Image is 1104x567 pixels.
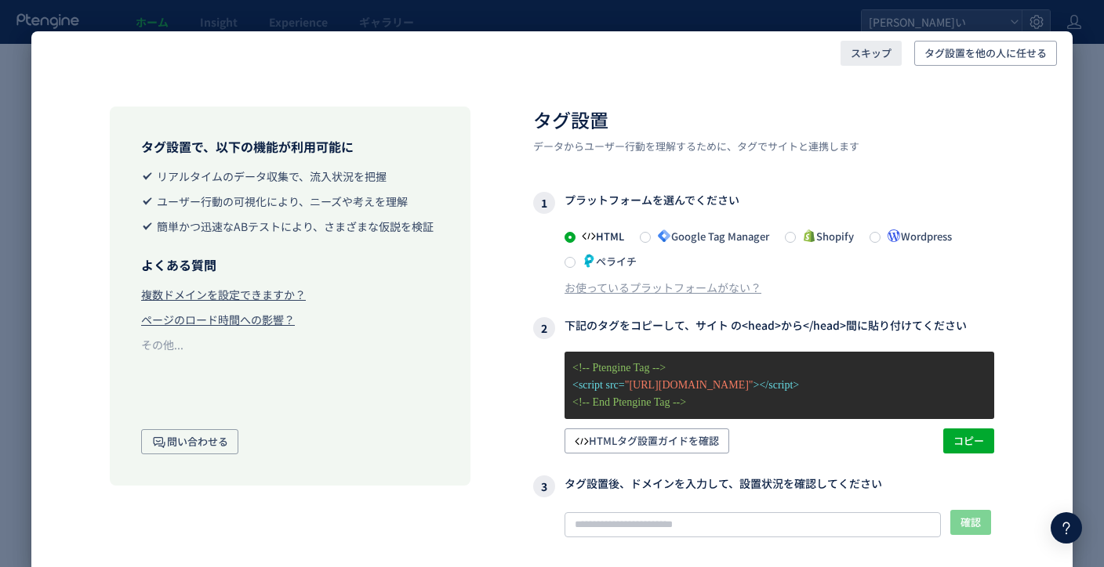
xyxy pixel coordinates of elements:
[953,428,984,453] span: コピー
[625,379,754,391] span: "[URL][DOMAIN_NAME]"
[576,254,637,269] span: ペライチ
[141,193,439,209] li: ユーザー行動の可視化により、ニーズや考えを理解
[533,107,994,133] h2: タグ設置
[961,510,981,535] span: 確認
[141,312,295,327] div: ページのロード時間への影響？
[533,192,994,214] h3: プラットフォームを選んでください
[565,428,729,453] button: HTMLタグ設置ガイドを確認
[924,41,1047,66] span: タグ設置を他の人に任せる
[575,428,719,453] span: HTMLタグ設置ガイドを確認
[796,229,854,244] span: Shopify
[881,229,952,244] span: Wordpress
[141,287,306,302] div: 複数ドメインを設定できますか？
[914,41,1057,66] button: タグ設置を他の人に任せる
[851,41,892,66] span: スキップ
[533,475,994,497] h3: タグ設置後、ドメインを入力して、設置状況を確認してください
[572,359,986,377] p: <!-- Ptengine Tag -->
[141,337,183,352] div: その他...
[533,317,994,339] h3: 下記のタグをコピーして、サイト の<head>から</head>間に貼り付けてください
[533,192,555,214] i: 1
[151,429,228,454] span: 問い合わせる
[576,229,624,244] span: HTML
[141,256,439,274] h3: よくある質問
[565,280,761,295] div: お使っているプラットフォームがない？
[141,218,439,234] li: 簡単かつ迅速なABテストにより、さまざまな仮説を検証
[141,138,439,156] h3: タグ設置で、以下の機能が利用可能に
[572,377,986,394] p: <script src= ></script>
[141,168,439,184] li: リアルタイムのデータ収集で、流入状況を把握
[943,428,994,453] button: コピー
[841,41,902,66] button: スキップ
[651,229,769,244] span: Google Tag Manager
[950,510,991,535] button: 確認
[533,475,555,497] i: 3
[533,317,555,339] i: 2
[533,139,994,154] p: データからユーザー行動を理解するために、タグでサイトと連携します
[141,429,238,454] button: 問い合わせる
[572,394,986,411] p: <!-- End Ptengine Tag -->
